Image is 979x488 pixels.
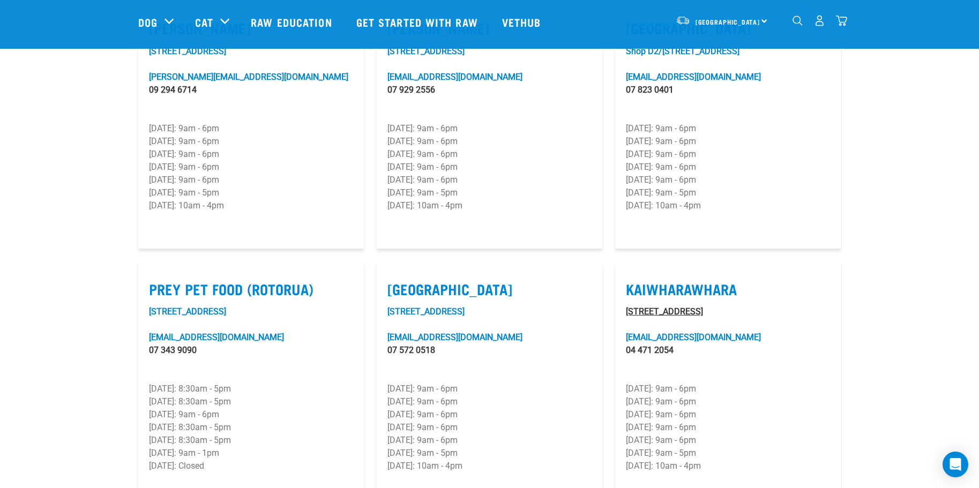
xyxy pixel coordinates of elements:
[814,15,825,26] img: user.png
[149,46,226,56] a: [STREET_ADDRESS]
[149,332,284,342] a: [EMAIL_ADDRESS][DOMAIN_NAME]
[626,85,674,95] a: 07 823 0401
[626,447,830,460] p: [DATE]: 9am - 5pm
[943,452,968,477] div: Open Intercom Messenger
[149,421,353,434] p: [DATE]: 8:30am - 5pm
[387,122,592,135] p: [DATE]: 9am - 6pm
[387,72,522,82] a: [EMAIL_ADDRESS][DOMAIN_NAME]
[149,135,353,148] p: [DATE]: 9am - 6pm
[626,161,830,174] p: [DATE]: 9am - 6pm
[149,85,197,95] a: 09 294 6714
[387,421,592,434] p: [DATE]: 9am - 6pm
[149,148,353,161] p: [DATE]: 9am - 6pm
[387,85,435,95] a: 07 929 2556
[696,20,760,24] span: [GEOGRAPHIC_DATA]
[149,72,348,82] a: [PERSON_NAME][EMAIL_ADDRESS][DOMAIN_NAME]
[626,148,830,161] p: [DATE]: 9am - 6pm
[387,186,592,199] p: [DATE]: 9am - 5pm
[387,281,592,297] label: [GEOGRAPHIC_DATA]
[387,395,592,408] p: [DATE]: 9am - 6pm
[149,199,353,212] p: [DATE]: 10am - 4pm
[387,434,592,447] p: [DATE]: 9am - 6pm
[626,382,830,395] p: [DATE]: 9am - 6pm
[626,281,830,297] label: Kaiwharawhara
[138,14,158,30] a: Dog
[240,1,345,43] a: Raw Education
[836,15,847,26] img: home-icon@2x.png
[387,306,465,317] a: [STREET_ADDRESS]
[387,345,435,355] a: 07 572 0518
[149,447,353,460] p: [DATE]: 9am - 1pm
[387,174,592,186] p: [DATE]: 9am - 6pm
[195,14,213,30] a: Cat
[626,460,830,472] p: [DATE]: 10am - 4pm
[626,135,830,148] p: [DATE]: 9am - 6pm
[491,1,555,43] a: Vethub
[149,306,226,317] a: [STREET_ADDRESS]
[387,447,592,460] p: [DATE]: 9am - 5pm
[626,306,703,317] a: [STREET_ADDRESS]
[149,460,353,472] p: [DATE]: Closed
[626,199,830,212] p: [DATE]: 10am - 4pm
[626,421,830,434] p: [DATE]: 9am - 6pm
[387,382,592,395] p: [DATE]: 9am - 6pm
[626,434,830,447] p: [DATE]: 9am - 6pm
[387,460,592,472] p: [DATE]: 10am - 4pm
[149,434,353,447] p: [DATE]: 8:30am - 5pm
[626,122,830,135] p: [DATE]: 9am - 6pm
[626,408,830,421] p: [DATE]: 9am - 6pm
[149,281,353,297] label: Prey Pet Food (Rotorua)
[149,408,353,421] p: [DATE]: 9am - 6pm
[346,1,491,43] a: Get started with Raw
[149,345,197,355] a: 07 343 9090
[387,135,592,148] p: [DATE]: 9am - 6pm
[793,16,803,26] img: home-icon-1@2x.png
[149,161,353,174] p: [DATE]: 9am - 6pm
[626,174,830,186] p: [DATE]: 9am - 6pm
[149,122,353,135] p: [DATE]: 9am - 6pm
[626,332,761,342] a: [EMAIL_ADDRESS][DOMAIN_NAME]
[149,174,353,186] p: [DATE]: 9am - 6pm
[387,408,592,421] p: [DATE]: 9am - 6pm
[387,332,522,342] a: [EMAIL_ADDRESS][DOMAIN_NAME]
[387,148,592,161] p: [DATE]: 9am - 6pm
[626,46,739,56] a: Shop D2/[STREET_ADDRESS]
[626,395,830,408] p: [DATE]: 9am - 6pm
[149,186,353,199] p: [DATE]: 9am - 5pm
[676,16,690,25] img: van-moving.png
[149,382,353,395] p: [DATE]: 8:30am - 5pm
[626,345,674,355] a: 04 471 2054
[387,46,465,56] a: [STREET_ADDRESS]
[387,161,592,174] p: [DATE]: 9am - 6pm
[626,186,830,199] p: [DATE]: 9am - 5pm
[626,72,761,82] a: [EMAIL_ADDRESS][DOMAIN_NAME]
[387,199,592,212] p: [DATE]: 10am - 4pm
[149,395,353,408] p: [DATE]: 8:30am - 5pm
